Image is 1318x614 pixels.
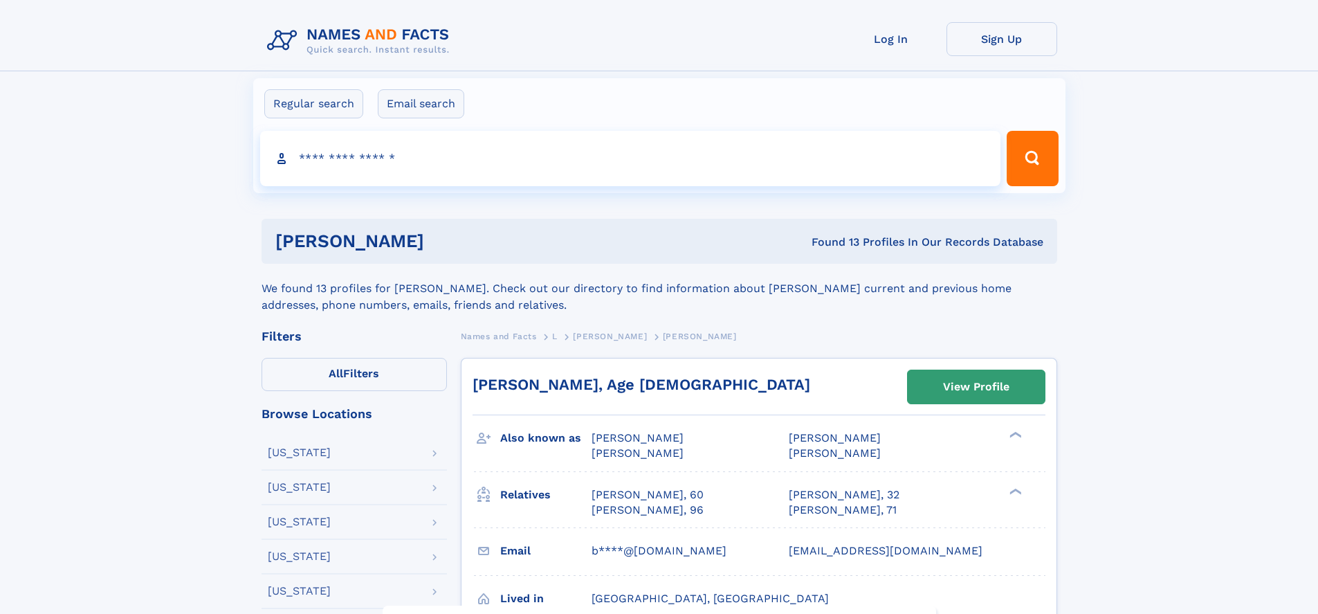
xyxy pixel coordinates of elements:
a: [PERSON_NAME], 71 [789,503,897,518]
div: We found 13 profiles for [PERSON_NAME]. Check out our directory to find information about [PERSON... [262,264,1057,314]
h3: Email [500,539,592,563]
span: [PERSON_NAME] [592,446,684,460]
label: Regular search [264,89,363,118]
div: [US_STATE] [268,447,331,458]
h3: Relatives [500,483,592,507]
span: L [552,332,558,341]
span: All [329,367,343,380]
h1: [PERSON_NAME] [275,233,618,250]
a: L [552,327,558,345]
a: [PERSON_NAME], 96 [592,503,704,518]
a: [PERSON_NAME] [573,327,647,345]
span: [PERSON_NAME] [663,332,737,341]
a: Names and Facts [461,327,537,345]
div: Filters [262,330,447,343]
span: [PERSON_NAME] [573,332,647,341]
div: ❯ [1006,431,1023,440]
input: search input [260,131,1001,186]
a: [PERSON_NAME], Age [DEMOGRAPHIC_DATA] [473,376,810,393]
label: Email search [378,89,464,118]
label: Filters [262,358,447,391]
div: Found 13 Profiles In Our Records Database [618,235,1043,250]
div: View Profile [943,371,1009,403]
span: [PERSON_NAME] [789,431,881,444]
div: [US_STATE] [268,516,331,527]
span: [EMAIL_ADDRESS][DOMAIN_NAME] [789,544,982,557]
span: [PERSON_NAME] [592,431,684,444]
a: [PERSON_NAME], 60 [592,487,704,503]
span: [PERSON_NAME] [789,446,881,460]
div: [US_STATE] [268,586,331,597]
h3: Lived in [500,587,592,611]
h3: Also known as [500,426,592,450]
a: Log In [836,22,946,56]
a: View Profile [908,370,1045,404]
a: [PERSON_NAME], 32 [789,487,899,503]
span: [GEOGRAPHIC_DATA], [GEOGRAPHIC_DATA] [592,592,829,605]
div: Browse Locations [262,408,447,420]
div: [US_STATE] [268,551,331,562]
a: Sign Up [946,22,1057,56]
div: [US_STATE] [268,482,331,493]
img: Logo Names and Facts [262,22,461,60]
div: ❯ [1006,487,1023,496]
button: Search Button [1007,131,1058,186]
